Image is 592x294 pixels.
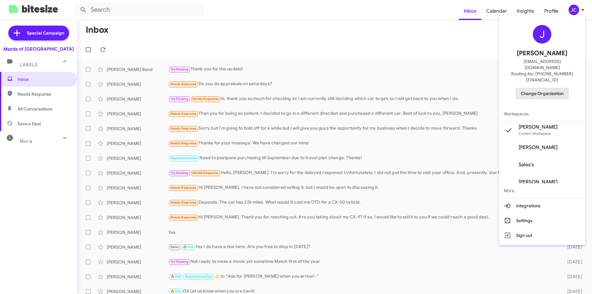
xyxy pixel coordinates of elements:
span: [EMAIL_ADDRESS][DOMAIN_NAME] [506,58,578,71]
span: Routing No: [PHONE_NUMBER][FINANCIAL_ID] [506,71,578,83]
button: Integrations [499,198,585,213]
span: [PERSON_NAME] [517,48,567,58]
span: Workspaces [499,106,585,121]
span: Sales's [519,162,534,168]
span: [PERSON_NAME] [519,124,557,130]
span: More [499,183,585,198]
button: Change Organization [516,88,569,99]
span: [PERSON_NAME] [519,144,557,151]
button: Sign out [499,228,585,243]
button: Settings [499,213,585,228]
div: J [533,25,551,43]
span: [PERSON_NAME] [519,179,557,185]
span: Change Organization [521,88,564,99]
span: Current Workspace [519,131,551,136]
